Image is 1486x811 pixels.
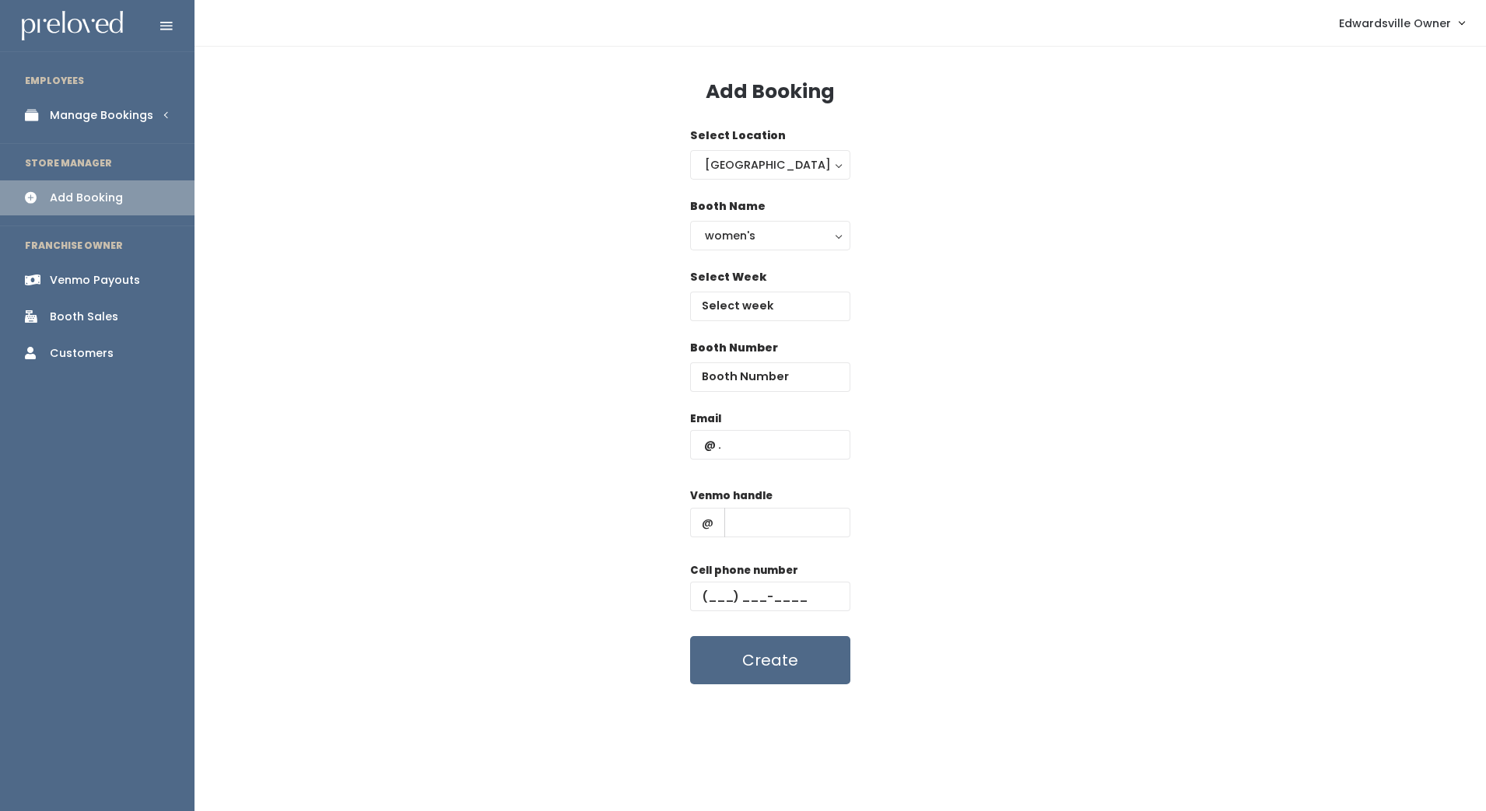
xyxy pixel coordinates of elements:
button: [GEOGRAPHIC_DATA] [690,150,850,180]
h3: Add Booking [706,81,835,103]
img: preloved logo [22,11,123,41]
label: Booth Name [690,198,766,215]
div: Manage Bookings [50,107,153,124]
label: Select Location [690,128,786,144]
input: @ . [690,430,850,460]
input: Select week [690,292,850,321]
div: Add Booking [50,190,123,206]
div: Customers [50,345,114,362]
label: Select Week [690,269,766,285]
span: @ [690,508,725,537]
button: women's [690,221,850,250]
a: Edwardsville Owner [1323,6,1480,40]
label: Booth Number [690,340,778,356]
div: Venmo Payouts [50,272,140,288]
input: Booth Number [690,362,850,392]
span: Edwardsville Owner [1339,15,1451,32]
div: Booth Sales [50,309,118,325]
label: Email [690,411,721,427]
button: Create [690,636,850,684]
div: women's [705,227,836,244]
input: (___) ___-____ [690,582,850,611]
label: Venmo handle [690,488,773,504]
div: [GEOGRAPHIC_DATA] [705,156,836,173]
label: Cell phone number [690,563,798,579]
